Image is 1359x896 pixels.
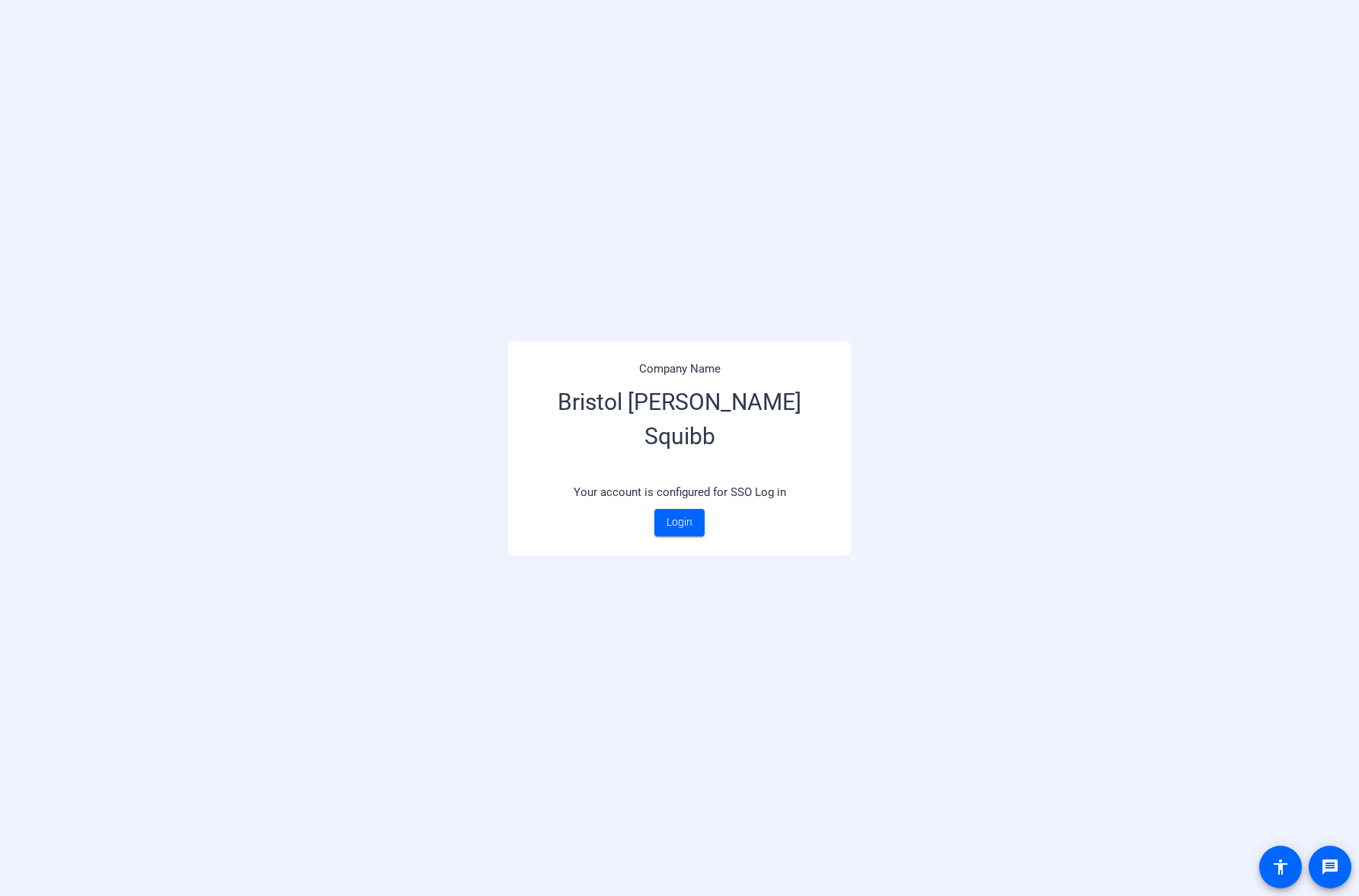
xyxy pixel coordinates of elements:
p: Your account is configured for SSO Log in [527,476,832,509]
mat-icon: message [1321,858,1339,876]
mat-icon: accessibility [1271,858,1290,876]
a: Login [654,509,705,536]
p: Company Name [527,360,832,378]
span: Login [667,514,692,530]
h3: Bristol [PERSON_NAME] Squibb [527,377,832,476]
